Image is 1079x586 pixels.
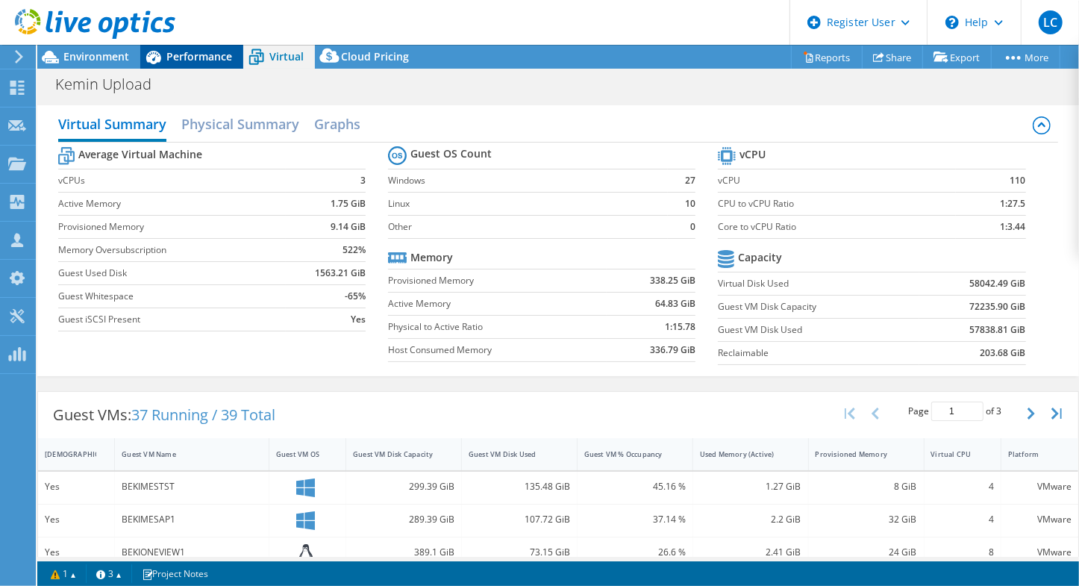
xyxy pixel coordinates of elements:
[1001,196,1026,211] b: 1:27.5
[58,196,286,211] label: Active Memory
[360,173,366,188] b: 3
[816,544,917,561] div: 24 GiB
[738,250,782,265] b: Capacity
[343,243,366,258] b: 522%
[469,449,552,459] div: Guest VM Disk Used
[1010,173,1026,188] b: 110
[388,196,668,211] label: Linux
[970,276,1026,291] b: 58042.49 GiB
[655,296,695,311] b: 64.83 GiB
[131,405,275,425] span: 37 Running / 39 Total
[991,46,1060,69] a: More
[45,449,90,459] div: [DEMOGRAPHIC_DATA]
[269,49,304,63] span: Virtual
[315,266,366,281] b: 1563.21 GiB
[931,544,994,561] div: 8
[353,479,454,495] div: 299.39 GiB
[341,49,409,63] span: Cloud Pricing
[45,511,107,528] div: Yes
[388,219,668,234] label: Other
[122,511,262,528] div: BEKIMESAP1
[945,16,959,29] svg: \n
[49,76,175,93] h1: Kemin Upload
[1008,511,1072,528] div: VMware
[58,219,286,234] label: Provisioned Memory
[388,296,607,311] label: Active Memory
[718,219,955,234] label: Core to vCPU Ratio
[970,299,1026,314] b: 72235.90 GiB
[314,109,360,139] h2: Graphs
[58,266,286,281] label: Guest Used Disk
[410,146,492,161] b: Guest OS Count
[353,544,454,561] div: 389.1 GiB
[122,479,262,495] div: BEKIMESTST
[685,173,695,188] b: 27
[38,392,290,438] div: Guest VMs:
[1039,10,1063,34] span: LC
[40,564,87,583] a: 1
[650,343,695,358] b: 336.79 GiB
[718,196,955,211] label: CPU to vCPU Ratio
[345,289,366,304] b: -65%
[816,479,917,495] div: 8 GiB
[58,109,166,142] h2: Virtual Summary
[78,147,202,162] b: Average Virtual Machine
[58,243,286,258] label: Memory Oversubscription
[584,511,686,528] div: 37.14 %
[931,449,976,459] div: Virtual CPU
[931,479,994,495] div: 4
[931,402,983,421] input: jump to page
[981,346,1026,361] b: 203.68 GiB
[63,49,129,63] span: Environment
[353,511,454,528] div: 289.39 GiB
[388,320,607,334] label: Physical to Active Ratio
[276,449,321,459] div: Guest VM OS
[331,196,366,211] b: 1.75 GiB
[650,273,695,288] b: 338.25 GiB
[816,511,917,528] div: 32 GiB
[1001,219,1026,234] b: 1:3.44
[584,479,686,495] div: 45.16 %
[351,312,366,327] b: Yes
[45,544,107,561] div: Yes
[584,449,668,459] div: Guest VM % Occupancy
[718,322,919,337] label: Guest VM Disk Used
[388,343,607,358] label: Host Consumed Memory
[122,449,244,459] div: Guest VM Name
[718,276,919,291] label: Virtual Disk Used
[665,320,695,334] b: 1:15.78
[1008,449,1054,459] div: Platform
[862,46,923,69] a: Share
[970,322,1026,337] b: 57838.81 GiB
[908,402,1001,421] span: Page of
[86,564,132,583] a: 3
[131,564,219,583] a: Project Notes
[931,511,994,528] div: 4
[353,449,437,459] div: Guest VM Disk Capacity
[718,173,955,188] label: vCPU
[996,405,1001,417] span: 3
[58,173,286,188] label: vCPUs
[791,46,863,69] a: Reports
[122,544,262,561] div: BEKIONEVIEW1
[922,46,992,69] a: Export
[469,511,570,528] div: 107.72 GiB
[816,449,899,459] div: Provisioned Memory
[166,49,232,63] span: Performance
[690,219,695,234] b: 0
[700,479,801,495] div: 1.27 GiB
[584,544,686,561] div: 26.6 %
[685,196,695,211] b: 10
[469,479,570,495] div: 135.48 GiB
[45,479,107,495] div: Yes
[739,147,766,162] b: vCPU
[58,312,286,327] label: Guest iSCSI Present
[388,173,668,188] label: Windows
[58,289,286,304] label: Guest Whitespace
[388,273,607,288] label: Provisioned Memory
[718,346,919,361] label: Reclaimable
[700,511,801,528] div: 2.2 GiB
[1008,479,1072,495] div: VMware
[718,299,919,314] label: Guest VM Disk Capacity
[700,544,801,561] div: 2.41 GiB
